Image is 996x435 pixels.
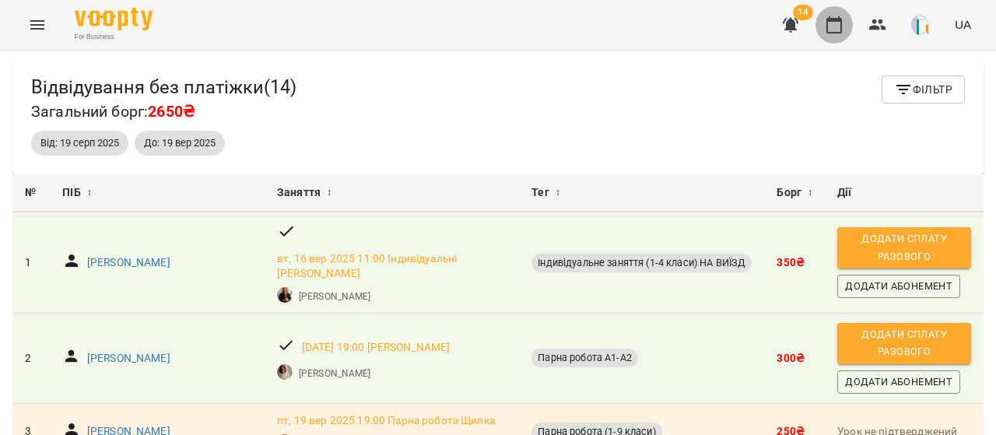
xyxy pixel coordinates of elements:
span: For Business [75,32,153,42]
span: Індивідуальне заняття (1-4 класи) НА ВИЇЗД [531,256,752,270]
div: № [25,184,37,202]
span: ↕ [327,184,331,202]
span: Додати Абонемент [845,374,952,391]
span: 2650₴ [148,103,195,121]
button: UA [949,10,977,39]
span: Заняття [277,184,321,202]
span: ПІБ [62,184,80,202]
td: 1 [12,212,50,313]
button: Додати сплату разового [837,323,971,364]
a: пт, 19 вер 2025 19:00 Парна робота Щипка [277,413,495,429]
b: 300 ₴ [777,352,805,364]
span: UA [955,16,971,33]
button: Додати Абонемент [837,370,960,394]
a: [DATE] 19:00 [PERSON_NAME] [302,340,451,356]
button: Додати Абонемент [837,275,960,298]
img: Анастасія Липовська [277,364,293,380]
span: До: 19 вер 2025 [135,136,225,150]
span: Додати сплату разового [845,326,963,361]
span: ↕ [808,184,812,202]
span: Тег [531,184,549,202]
img: 9a1d62ba177fc1b8feef1f864f620c53.png [911,14,933,36]
h6: Загальний борг: [31,100,296,124]
img: Юлія Дзебчук [277,287,293,303]
a: [PERSON_NAME] [299,289,370,303]
span: ↕ [556,184,560,202]
button: Фільтр [882,75,965,103]
span: 14 [793,5,813,20]
span: Додати Абонемент [845,278,952,295]
b: 350 ₴ [777,256,805,268]
h5: Відвідування без платіжки ( 14 ) [31,75,296,100]
td: 2 [12,313,50,403]
span: Додати сплату разового [845,230,963,265]
a: [PERSON_NAME] [87,351,170,367]
img: Voopty Logo [75,8,153,30]
a: [PERSON_NAME] [87,255,170,271]
span: ↕ [87,184,92,202]
div: Дії [837,184,971,202]
a: [PERSON_NAME] [299,367,370,381]
span: Парна робота А1-А2 [531,351,638,365]
span: Фільтр [894,80,952,99]
a: вт, 16 вер 2025 11:00 Індивідуальні [PERSON_NAME] [277,251,507,282]
button: Menu [19,6,56,44]
span: Від: 19 серп 2025 [31,136,128,150]
button: Додати сплату разового [837,227,971,268]
span: Борг [777,184,801,202]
